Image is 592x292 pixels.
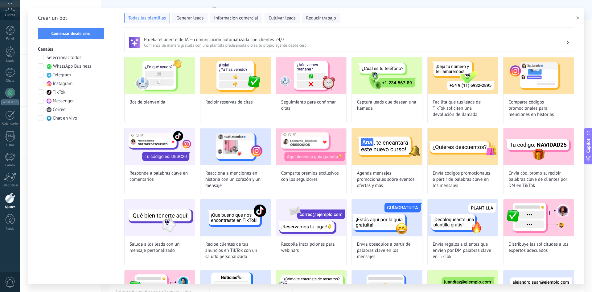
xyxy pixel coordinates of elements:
span: Comparte premios exclusivos con los seguidores [281,170,342,183]
h3: Prueba el agente de IA — comunicación automatizada con clientes 24/7 [144,37,566,43]
img: Envía obsequios a partir de palabras clave en los mensajes [352,199,422,236]
div: Listas [1,143,19,147]
span: Envía regalos a clientes que envíen por DM palabras clave en TikTok [433,241,493,260]
div: Leads [1,59,19,63]
span: Recibir reservas de citas [205,99,253,105]
span: Seleccionar todos [47,55,81,61]
div: Ayuda [1,227,19,231]
span: WhatsApp Business [53,63,91,70]
span: Envía obsequios a partir de palabras clave en los mensajes [357,241,417,260]
span: Instagram [53,81,72,87]
div: Ajustes [1,205,19,209]
img: Distribuye las solicitudes a los expertos adecuados [504,199,574,236]
span: Envía cód. promo al recibir palabras clave de clientes por DM en TikTok [508,170,569,189]
img: Recibe clientes de tus anuncios en TikTok con un saludo personalizado [200,199,271,236]
img: Envía cód. promo al recibir palabras clave de clientes por DM en TikTok [504,128,574,165]
h2: Crear un bot [38,13,104,23]
span: Cultivar leads [269,15,295,21]
img: Bot de bienvenida [125,57,195,94]
button: Información comercial [210,13,262,23]
img: Responde a palabras clave en comentarios [125,128,195,165]
img: Seguimiento para confirmar citas [276,57,347,94]
img: Captura leads que desean una llamada [352,57,422,94]
img: Reacciona a menciones en historia con un corazón y un mensaje [200,128,271,165]
span: Información comercial [214,15,258,21]
button: Comenzar desde cero [38,28,104,39]
span: Responde a palabras clave en comentarios [129,170,190,183]
button: Cultivar leads [265,13,299,23]
span: Facilita que tus leads de TikTok soliciten una devolución de llamada [433,99,493,118]
span: Chat en vivo [53,115,77,121]
span: Copilot [585,138,591,153]
button: Todas las plantillas [124,13,170,23]
span: Distribuye las solicitudes a los expertos adecuados [508,241,569,254]
span: Recopila inscripciones para webinars [281,241,342,254]
span: Recibe clientes de tus anuncios en TikTok con un saludo personalizado [205,241,266,260]
span: Telegram [53,72,71,78]
span: Correo [53,107,66,113]
button: Generar leads [172,13,208,23]
span: Reducir trabajo [306,15,336,21]
span: Cuenta [5,13,15,17]
img: Recibir reservas de citas [200,57,271,94]
span: Agenda mensajes promocionales sobre eventos, ofertas y más [357,170,417,189]
span: Comparte códigos promocionales para menciones en historias [508,99,569,118]
img: Recopila inscripciones para webinars [276,199,347,236]
span: Comenzar desde cero [51,31,91,36]
span: Seguimiento para confirmar citas [281,99,342,112]
button: Reducir trabajo [302,13,340,23]
div: Correo [1,163,19,167]
img: Facilita que tus leads de TikTok soliciten una devolución de llamada [428,57,498,94]
img: Comparte premios exclusivos con los seguidores [276,128,347,165]
span: Comienza de manera gratuita con una plantilla prediseñada o crea tu propio agente desde cero. [144,43,566,48]
div: Estadísticas [1,184,19,188]
img: Agenda mensajes promocionales sobre eventos, ofertas y más [352,128,422,165]
div: Calendario [1,122,19,126]
h3: Canales [38,46,104,52]
span: Envía códigos promocionales a partir de palabras clave en los mensajes [433,170,493,189]
img: Envía regalos a clientes que envíen por DM palabras clave en TikTok [428,199,498,236]
span: Saluda a los leads con un mensaje personalizado [129,241,190,254]
span: Reacciona a menciones en historia con un corazón y un mensaje [205,170,266,189]
div: WhatsApp [1,99,19,105]
img: Comparte códigos promocionales para menciones en historias [504,57,574,94]
span: Generar leads [176,15,203,21]
span: Todas las plantillas [128,15,166,21]
span: TikTok [53,89,65,95]
span: Bot de bienvenida [129,99,165,105]
img: Envía códigos promocionales a partir de palabras clave en los mensajes [428,128,498,165]
div: Chats [1,79,19,83]
div: Panel [1,37,19,41]
span: Captura leads que desean una llamada [357,99,417,112]
span: Messenger [53,98,74,104]
img: Saluda a los leads con un mensaje personalizado [125,199,195,236]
